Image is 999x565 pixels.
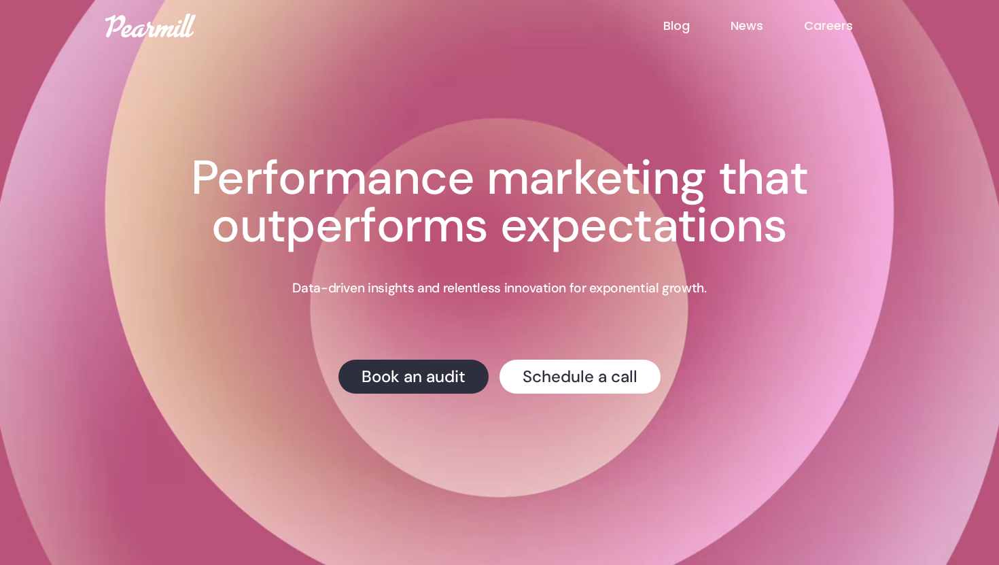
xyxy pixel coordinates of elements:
[663,17,731,35] a: Blog
[804,17,894,35] a: Careers
[292,279,706,297] p: Data-driven insights and relentless innovation for exponential growth.
[338,360,489,394] a: Book an audit
[731,17,804,35] a: News
[500,360,661,394] a: Schedule a call
[119,154,880,250] h1: Performance marketing that outperforms expectations
[105,14,196,37] img: Pearmill logo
